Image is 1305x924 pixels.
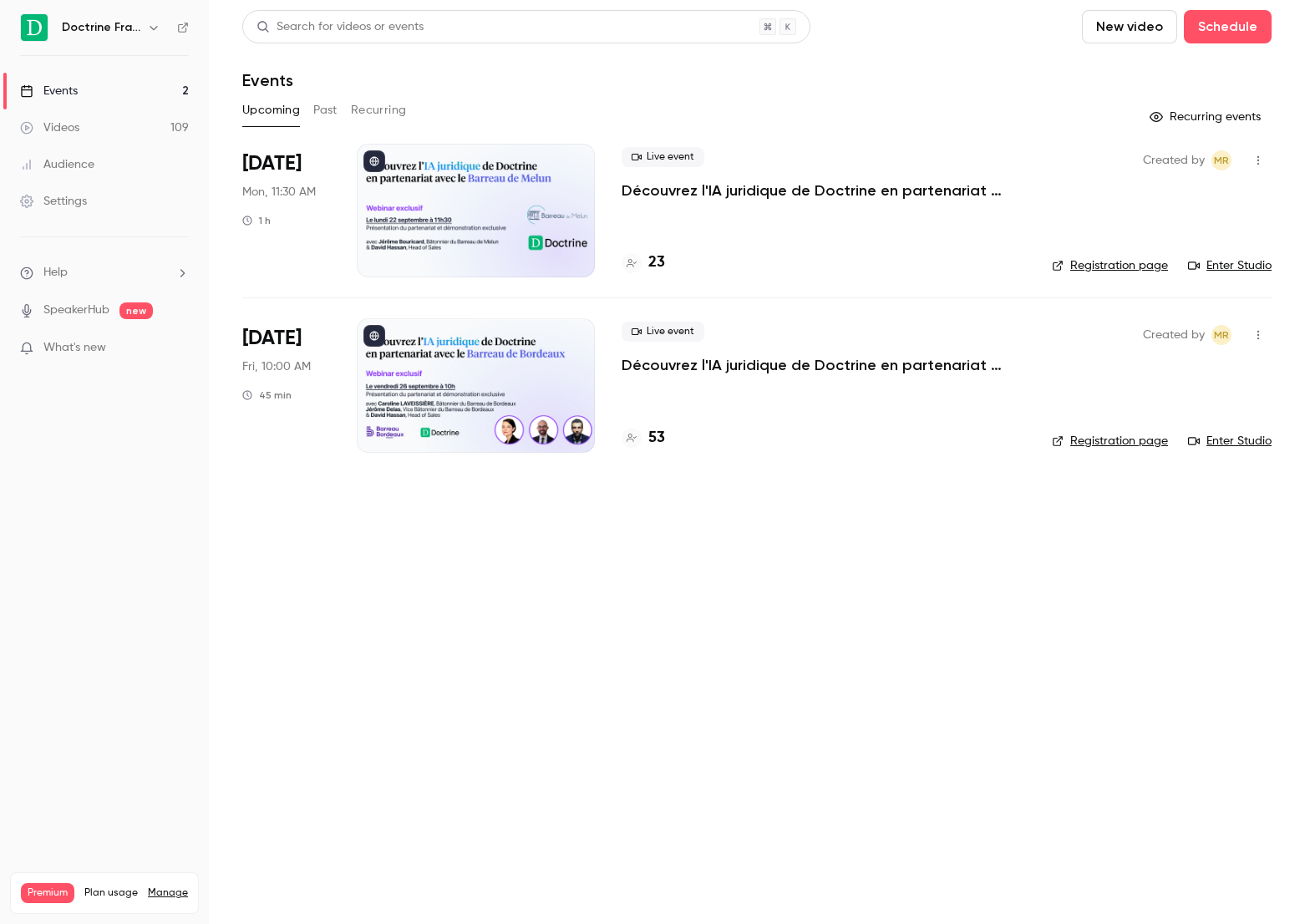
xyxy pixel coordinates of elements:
iframe: Noticeable Trigger [169,341,189,356]
span: new [119,302,153,319]
h4: 53 [648,427,665,449]
button: Recurring events [1142,104,1272,130]
div: Audience [20,156,94,173]
h1: Events [242,70,293,90]
button: Schedule [1184,10,1272,43]
a: Registration page [1052,257,1168,274]
span: Live event [622,147,704,167]
div: 45 min [242,388,292,402]
a: 23 [622,251,665,274]
div: Sep 26 Fri, 10:00 AM (Europe/Paris) [242,318,330,452]
span: MR [1214,325,1229,345]
img: Doctrine France [21,14,48,41]
a: Manage [148,886,188,900]
a: Registration page [1052,433,1168,449]
span: [DATE] [242,325,302,352]
span: Plan usage [84,886,138,900]
button: New video [1082,10,1177,43]
div: Videos [20,119,79,136]
div: Sep 22 Mon, 11:30 AM (Europe/Paris) [242,144,330,277]
a: SpeakerHub [43,302,109,319]
button: Recurring [351,97,407,124]
div: 1 h [242,214,271,227]
a: Enter Studio [1188,257,1272,274]
li: help-dropdown-opener [20,264,189,282]
span: What's new [43,339,106,357]
div: Settings [20,193,87,210]
span: Marguerite Rubin de Cervens [1211,325,1231,345]
span: Created by [1143,325,1205,345]
button: Past [313,97,338,124]
span: Marguerite Rubin de Cervens [1211,150,1231,170]
span: Created by [1143,150,1205,170]
a: Enter Studio [1188,433,1272,449]
span: Mon, 11:30 AM [242,184,316,201]
span: Live event [622,322,704,342]
a: Découvrez l'IA juridique de Doctrine en partenariat avec le Barreau de Melun [622,180,1025,201]
span: [DATE] [242,150,302,177]
span: Fri, 10:00 AM [242,358,311,375]
a: 53 [622,427,665,449]
div: Events [20,83,78,99]
span: Premium [21,883,74,903]
button: Upcoming [242,97,300,124]
a: Découvrez l'IA juridique de Doctrine en partenariat avec le Barreau de Bordeaux [622,355,1025,375]
span: MR [1214,150,1229,170]
span: Help [43,264,68,282]
h4: 23 [648,251,665,274]
h6: Doctrine France [62,19,140,36]
div: Search for videos or events [256,18,424,36]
